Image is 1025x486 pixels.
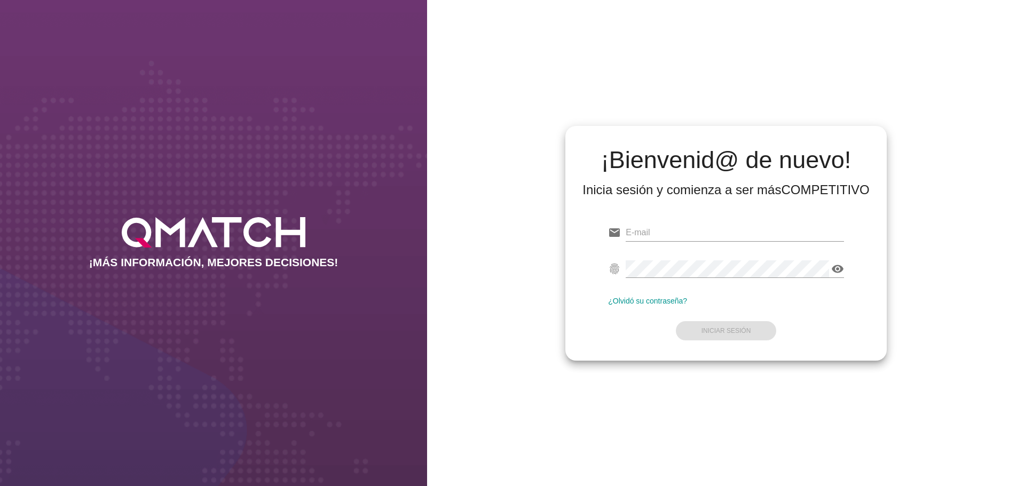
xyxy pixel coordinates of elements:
[608,297,687,305] a: ¿Olvidó su contraseña?
[608,262,621,275] i: fingerprint
[582,147,870,173] h2: ¡Bienvenid@ de nuevo!
[582,181,870,198] div: Inicia sesión y comienza a ser más
[89,256,338,269] h2: ¡MÁS INFORMACIÓN, MEJORES DECISIONES!
[831,262,844,275] i: visibility
[781,182,869,197] strong: COMPETITIVO
[626,224,844,241] input: E-mail
[608,226,621,239] i: email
